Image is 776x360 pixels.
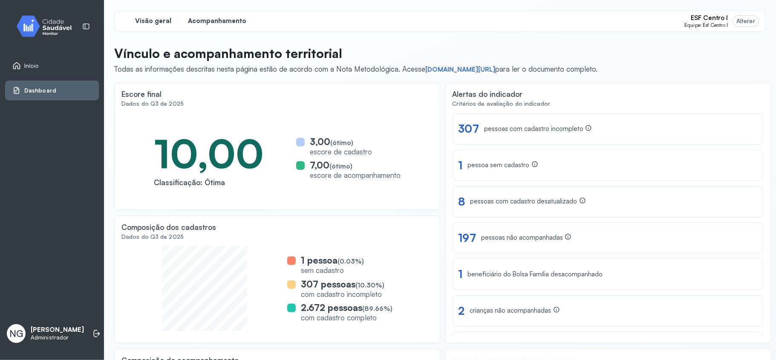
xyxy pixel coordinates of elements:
[459,195,465,208] div: 8
[453,90,523,99] div: Alertas do indicador
[121,90,162,99] div: Escore final
[121,100,433,107] div: Dados do Q3 de 2025
[188,17,247,25] span: Acompanhamento
[425,65,495,74] a: [DOMAIN_NAME][URL]
[453,100,764,107] div: Critérios de avaliação do indicador
[459,304,465,317] div: 2
[459,267,463,281] div: 1
[154,178,264,187] div: Classificação: Ótima
[362,305,392,313] span: (89.66%)
[691,14,728,22] span: ESF Centro I
[154,129,264,178] div: 10,00
[121,223,216,232] div: Composição dos cadastros
[310,171,401,180] div: escore de acompanhamento
[459,159,463,172] div: 1
[24,87,56,94] span: Dashboard
[470,197,586,206] div: pessoas com cadastro desatualizado
[481,233,571,242] div: pessoas não acompanhadas
[136,17,172,25] span: Visão geral
[31,326,84,334] p: [PERSON_NAME]
[459,122,479,135] div: 307
[355,281,384,289] span: (10.30%)
[301,313,392,322] div: com cadastro completo
[484,125,592,134] div: pessoas com cadastro incompleto
[9,328,23,339] span: NG
[12,61,92,70] a: Início
[338,257,364,265] span: (0.03%)
[684,22,728,28] span: Equipe: Esf Centro I
[468,161,538,170] div: pessoa sem cadastro
[12,86,92,95] a: Dashboard
[301,290,384,299] div: com cadastro incompleto
[31,334,84,341] p: Administrador
[470,306,560,315] div: crianças não acompanhadas
[301,302,392,313] div: 2.672 pessoas
[310,136,372,147] div: 3,00
[121,233,433,241] div: Dados do Q3 de 2025
[9,14,86,39] img: monitor.svg
[329,162,352,170] span: (ótimo)
[301,255,364,266] div: 1 pessoa
[24,62,39,70] span: Início
[114,64,597,73] span: Todas as informações descritas nesta página estão de acordo com a Nota Metodológica. Acesse para ...
[459,231,476,244] div: 197
[301,266,364,275] div: sem cadastro
[468,270,603,279] div: beneficiário do Bolsa Família desacompanhado
[736,17,755,25] div: Alterar
[310,147,372,156] div: escore de cadastro
[114,46,597,61] p: Vínculo e acompanhamento territorial
[330,139,353,147] span: (ótimo)
[301,279,384,290] div: 307 pessoas
[310,160,401,171] div: 7,00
